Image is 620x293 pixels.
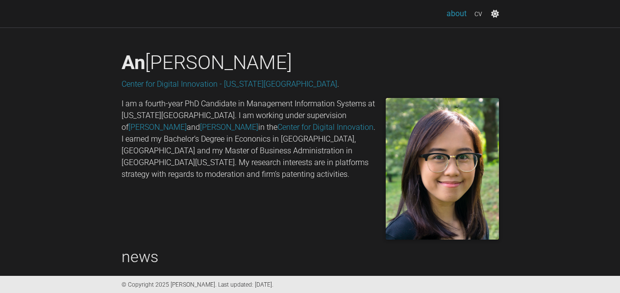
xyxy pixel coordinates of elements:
th: [DATE] [122,270,197,291]
img: prof_pic.jpg [386,98,499,240]
a: Center for Digital Innovation - [US_STATE][GEOGRAPHIC_DATA] [122,79,337,89]
a: Center for Digital Innovation [277,122,373,132]
span: An [122,51,145,74]
td: I successfully defensed my Dissertation Proposal! On to the next steps! [197,270,499,291]
a: cv [471,4,486,24]
a: [PERSON_NAME] [128,122,187,132]
p: . [122,78,499,90]
a: about [443,4,471,24]
h1: [PERSON_NAME] [122,51,499,74]
div: © Copyright 2025 [PERSON_NAME]. Last updated: [DATE]. [114,276,506,293]
p: I am a fourth-year PhD Candidate in Management Information Systems at [US_STATE][GEOGRAPHIC_DATA]... [122,98,499,180]
a: [PERSON_NAME] [200,122,258,132]
a: news [122,247,158,266]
